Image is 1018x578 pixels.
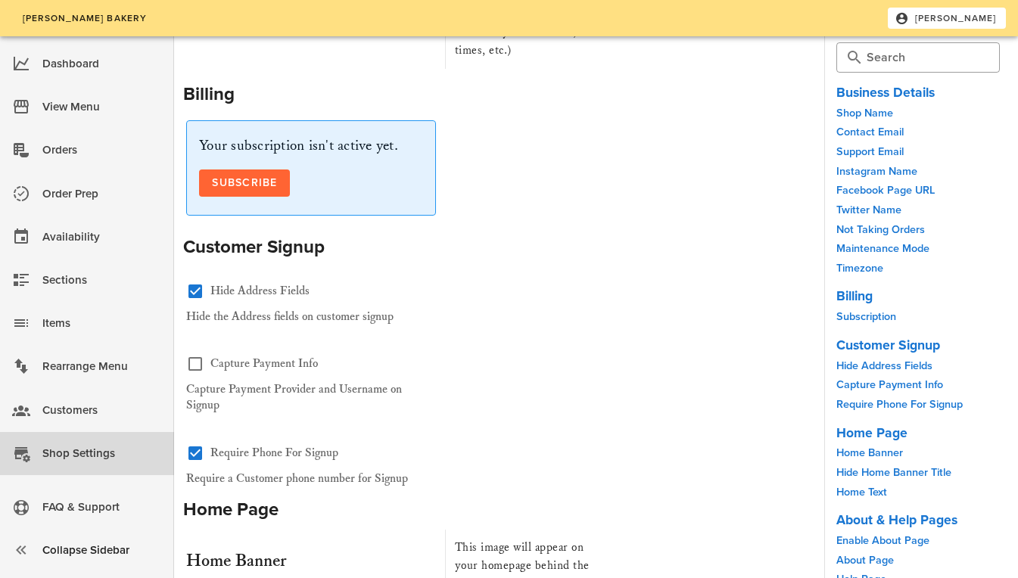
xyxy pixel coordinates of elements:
div: FAQ & Support [42,495,162,520]
a: Hide Address Fields [836,359,932,372]
span: [PERSON_NAME] [898,11,997,25]
h2: Home Banner [186,548,436,575]
a: Shop Name [836,107,893,120]
a: Business Details [836,85,935,101]
label: Require Phone For Signup [210,446,436,461]
label: Capture Payment Info [210,356,436,371]
div: Require a Customer phone number for Signup [186,471,436,487]
a: Home Banner [836,446,903,459]
div: Orders [42,138,162,163]
a: Hide Home Banner Title [836,466,951,479]
a: Support Email [836,145,904,158]
div: Capture Payment Provider and Username on Signup [186,382,436,414]
a: Capture Payment Info [836,378,943,391]
a: Billing [836,288,873,304]
a: Instagram Name [836,165,917,178]
span: Subscribe [211,176,278,189]
div: Your subscription isn't active yet. [196,130,426,160]
div: Items [42,311,162,336]
a: About Page [836,554,894,567]
button: Subscribe [199,169,290,197]
div: Dashboard [42,51,162,76]
a: Facebook Page URL [836,184,935,197]
a: About & Help Pages [836,512,957,528]
a: Subscription [836,310,896,323]
a: Home Text [836,486,887,499]
h2: Billing [183,81,707,108]
a: Timezone [836,262,883,275]
a: Require Phone For Signup [836,398,963,411]
a: [PERSON_NAME] Bakery [12,8,156,29]
a: Twitter Name [836,204,901,216]
div: View Menu [42,95,162,120]
div: Availability [42,225,162,250]
div: Hide the Address fields on customer signup [186,309,436,325]
h2: Customer Signup [183,234,707,261]
a: Not Taking Orders [836,223,925,236]
a: Maintenance Mode [836,242,929,255]
div: Order Prep [42,182,162,207]
a: Customer Signup [836,337,940,353]
div: Shop Settings [42,441,162,466]
div: Customers [42,398,162,423]
div: Collapse Sidebar [42,538,162,563]
span: [PERSON_NAME] Bakery [21,13,147,23]
label: Hide Address Fields [210,284,436,299]
a: Enable About Page [836,534,929,547]
div: Rearrange Menu [42,354,162,379]
a: Contact Email [836,126,904,138]
button: [PERSON_NAME] [888,8,1006,29]
a: Home Page [836,425,907,441]
div: Sections [42,268,162,293]
h2: Home Page [183,496,707,524]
